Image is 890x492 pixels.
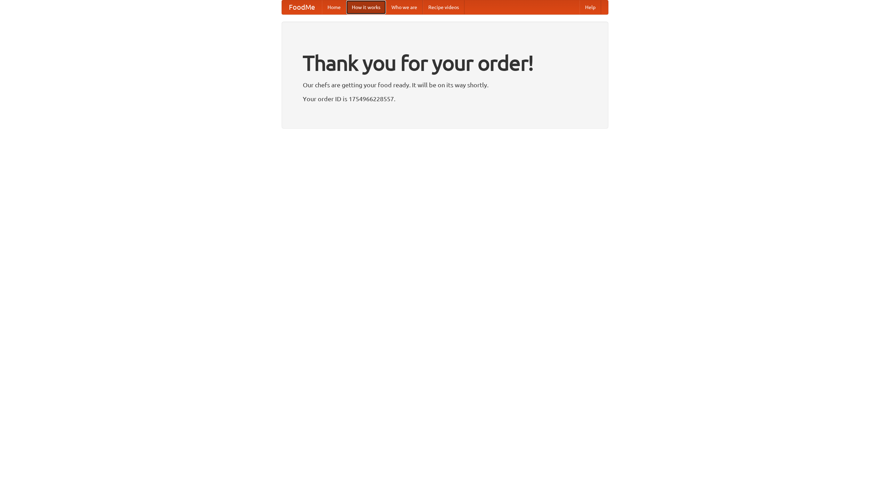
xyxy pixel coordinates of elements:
[303,46,587,80] h1: Thank you for your order!
[386,0,423,14] a: Who we are
[423,0,464,14] a: Recipe videos
[303,94,587,104] p: Your order ID is 1754966228557.
[282,0,322,14] a: FoodMe
[303,80,587,90] p: Our chefs are getting your food ready. It will be on its way shortly.
[346,0,386,14] a: How it works
[322,0,346,14] a: Home
[580,0,601,14] a: Help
